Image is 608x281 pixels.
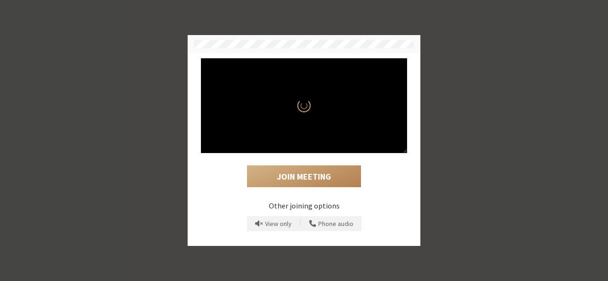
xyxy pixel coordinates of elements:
p: Other joining options [201,200,407,211]
button: Join Meeting [247,165,361,187]
span: | [300,218,301,230]
span: View only [265,220,292,227]
button: Prevent echo when there is already an active mic and speaker in the room. [252,216,295,231]
button: Use your phone for mic and speaker while you view the meeting on this device. [306,216,357,231]
span: Phone audio [318,220,353,227]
